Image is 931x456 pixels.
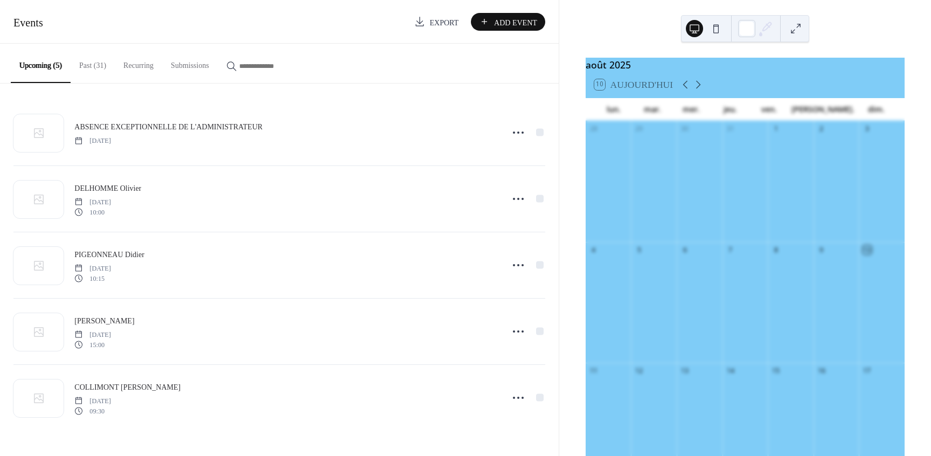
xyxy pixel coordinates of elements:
[162,44,218,82] button: Submissions
[74,406,110,416] span: 09:30
[672,98,711,120] div: mer.
[817,124,826,133] div: 2
[589,367,598,376] div: 11
[115,44,162,82] button: Recurring
[74,330,110,340] span: [DATE]
[772,245,781,254] div: 8
[635,245,644,254] div: 5
[74,248,144,260] a: PIGEONNEAU Didier
[74,136,110,146] span: [DATE]
[589,124,598,133] div: 28
[711,98,749,120] div: jeu.
[74,340,110,349] span: 15:00
[74,249,144,260] span: PIGEONNEAU Didier
[74,315,134,327] span: [PERSON_NAME]
[817,367,826,376] div: 16
[74,382,180,393] span: COLLIMONT [PERSON_NAME]
[633,98,672,120] div: mar.
[74,120,262,133] a: ABSENCE EXCEPTIONNELLE DE L'ADMINISTRATEUR
[74,121,262,133] span: ABSENCE EXCEPTIONNELLE DE L'ADMINISTRATEUR
[680,245,690,254] div: 6
[586,58,905,72] div: août 2025
[594,98,633,120] div: lun.
[406,13,467,31] a: Export
[635,367,644,376] div: 12
[74,314,134,327] a: [PERSON_NAME]
[471,13,545,31] button: Add Event
[772,367,781,376] div: 15
[817,245,826,254] div: 9
[726,245,735,254] div: 7
[726,367,735,376] div: 14
[74,381,180,393] a: COLLIMONT [PERSON_NAME]
[750,98,789,120] div: ven.
[635,124,644,133] div: 29
[74,197,110,207] span: [DATE]
[680,367,690,376] div: 13
[589,245,598,254] div: 4
[863,367,872,376] div: 17
[789,98,857,120] div: [PERSON_NAME].
[772,124,781,133] div: 1
[726,124,735,133] div: 31
[74,207,110,217] span: 10:00
[74,273,110,283] span: 10:15
[429,17,458,28] span: Export
[13,17,43,29] span: Events
[494,17,537,28] span: Add Event
[74,183,141,194] span: DELHOMME Olivier
[11,44,71,83] button: Upcoming (5)
[71,44,115,82] button: Past (31)
[74,264,110,273] span: [DATE]
[857,98,896,120] div: dim.
[863,245,872,254] div: 10
[863,124,872,133] div: 3
[74,182,141,194] a: DELHOMME Olivier
[74,396,110,406] span: [DATE]
[680,124,690,133] div: 30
